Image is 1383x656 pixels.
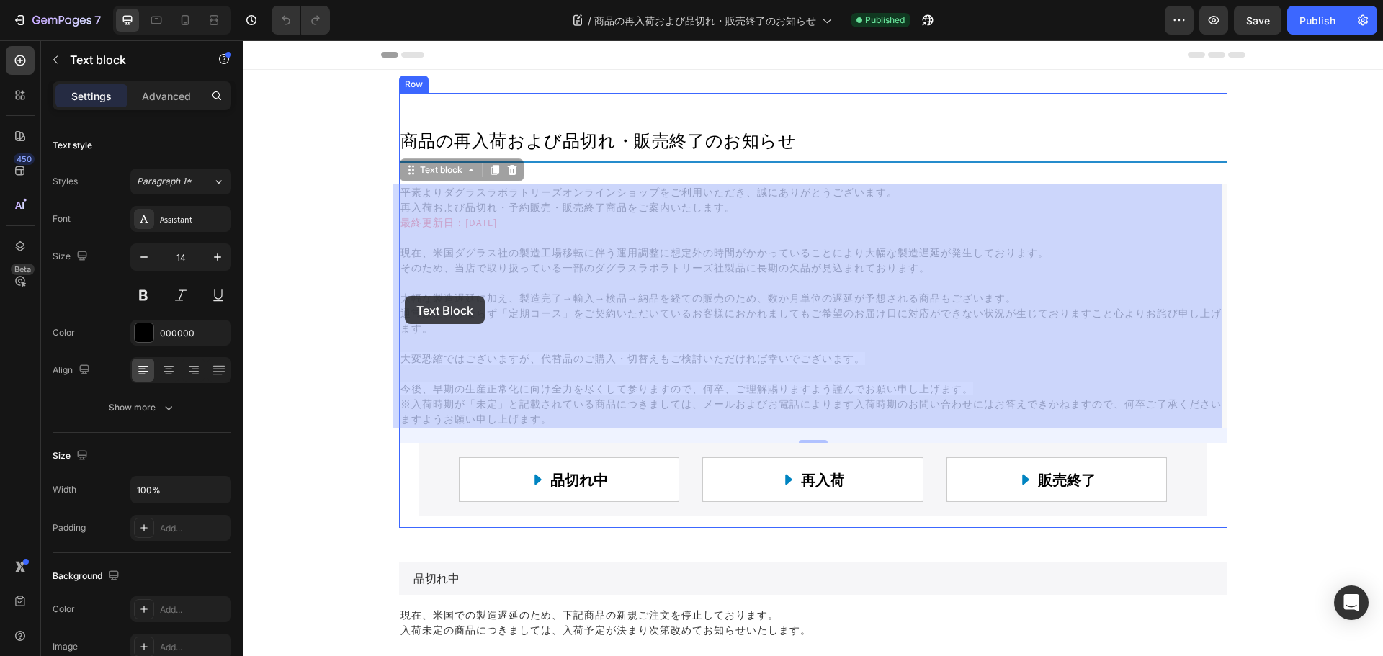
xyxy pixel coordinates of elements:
div: Undo/Redo [272,6,330,35]
iframe: Design area [243,40,1383,656]
span: Published [865,14,905,27]
div: Show more [109,400,176,415]
div: Open Intercom Messenger [1334,585,1369,620]
div: Add... [160,603,228,616]
input: Auto [131,477,230,503]
button: 7 [6,6,107,35]
div: Image [53,640,78,653]
span: / [588,13,591,28]
div: 450 [14,153,35,165]
div: 000000 [160,327,228,340]
div: Add... [160,522,228,535]
div: Add... [160,641,228,654]
button: Show more [53,395,231,421]
p: Text block [70,51,192,68]
button: Save [1234,6,1281,35]
span: Save [1246,14,1270,27]
div: Size [53,446,91,466]
div: Text style [53,139,92,152]
span: 商品の再入荷および品切れ・販売終了のお知らせ [594,13,816,28]
div: Styles [53,175,78,188]
div: Color [53,326,75,339]
button: Paragraph 1* [130,169,231,194]
div: Beta [11,264,35,275]
div: Publish [1299,13,1335,28]
div: Font [53,212,71,225]
div: Background [53,567,122,586]
div: Color [53,603,75,616]
span: Paragraph 1* [137,175,192,188]
p: 7 [94,12,101,29]
p: Settings [71,89,112,104]
p: Advanced [142,89,191,104]
div: Assistant [160,213,228,226]
div: Align [53,361,93,380]
div: Width [53,483,76,496]
div: Padding [53,521,86,534]
button: Publish [1287,6,1348,35]
div: Size [53,247,91,266]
